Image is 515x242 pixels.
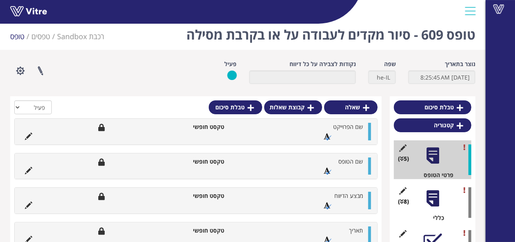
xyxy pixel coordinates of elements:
[225,60,237,68] label: פעיל
[349,226,363,234] span: תאריך
[177,192,228,200] li: טקסט חופשי
[400,214,471,222] div: כללי
[10,31,31,42] li: טופס
[394,100,471,114] a: טבלת סיכום
[333,123,363,131] span: שם הפרוייקט
[177,158,228,166] li: טקסט חופשי
[394,118,471,132] a: קטגוריה
[290,60,356,68] label: נקודות לצבירה על כל דיווח
[400,171,471,179] div: פרטי הטופס
[31,31,50,41] a: טפסים
[338,158,363,165] span: שם הטופס
[264,100,322,114] a: קבוצת שאלות
[177,123,228,131] li: טקסט חופשי
[177,226,228,235] li: טקסט חופשי
[324,100,378,114] a: שאלה
[398,155,409,163] span: (5 )
[384,60,396,68] label: שפה
[209,100,262,114] a: טבלת סיכום
[334,192,363,200] span: מבצע הדיווח
[186,15,475,50] h1: טופס 609 - סיור מקדים לעבודה על או בקרבת מסילה
[227,70,237,80] img: yes
[398,198,409,206] span: (8 )
[57,31,104,41] span: 288
[445,60,475,68] label: נוצר בתאריך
